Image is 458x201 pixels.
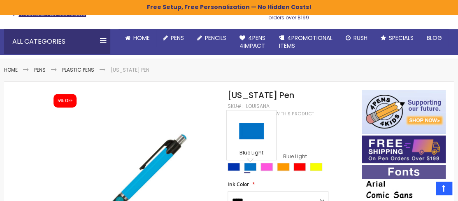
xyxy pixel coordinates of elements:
[339,29,374,47] a: Rush
[276,153,307,160] span: Blue Light
[228,103,243,110] strong: SKU
[239,34,265,50] span: 4Pens 4impact
[388,34,413,42] span: Specials
[390,179,458,201] iframe: Google Customer Reviews
[4,29,110,54] div: All Categories
[233,29,272,55] a: 4Pens4impact
[133,34,150,42] span: Home
[228,181,249,188] span: Ink Color
[228,89,294,101] span: [US_STATE] Pen
[62,66,94,73] a: Plastic Pens
[293,163,306,171] div: Red
[353,34,367,42] span: Rush
[362,136,446,163] img: Free shipping on orders over $199
[205,34,226,42] span: Pencils
[426,34,442,42] span: Blog
[119,29,156,47] a: Home
[229,150,274,158] div: Blue Light
[58,98,72,104] div: 5% OFF
[191,29,233,47] a: Pencils
[228,163,240,171] div: Blue
[34,66,46,73] a: Pens
[171,34,184,42] span: Pens
[156,29,191,47] a: Pens
[420,29,448,47] a: Blog
[111,67,149,73] li: [US_STATE] Pen
[272,29,339,55] a: 4PROMOTIONALITEMS
[310,163,322,171] div: Yellow
[228,111,314,117] a: Be the first to review this product
[244,163,256,171] div: Blue Light
[362,90,446,134] img: 4pens 4 kids
[246,103,270,110] div: Louisana
[260,163,273,171] div: Pink
[374,29,420,47] a: Specials
[279,34,332,50] span: 4PROMOTIONAL ITEMS
[4,66,18,73] a: Home
[277,163,289,171] div: Orange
